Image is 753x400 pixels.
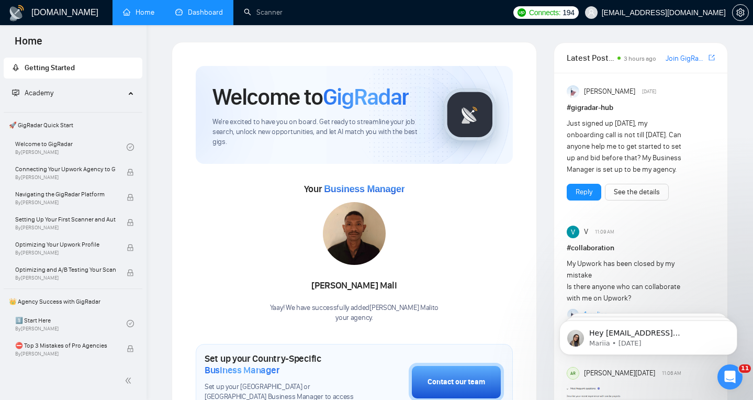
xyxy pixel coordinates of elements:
iframe: Intercom live chat [717,364,743,390]
span: By [PERSON_NAME] [15,275,116,281]
span: lock [127,219,134,226]
span: check-circle [127,143,134,151]
span: lock [127,194,134,201]
span: [DATE] [642,87,656,96]
span: 🚀 GigRadar Quick Start [5,115,141,136]
img: 1701686514118-dllhost_5AEBKQwde7.png [323,202,386,265]
span: lock [127,169,134,176]
span: Your [304,183,405,195]
a: dashboardDashboard [175,8,223,17]
div: My Upwork has been closed by my mistake Is there anyone who can collaborate with me on Upwork? [567,258,685,304]
span: Setting Up Your First Scanner and Auto-Bidder [15,214,116,225]
span: By [PERSON_NAME] [15,250,116,256]
img: Anisuzzaman Khan [567,85,579,98]
span: Home [6,34,51,55]
div: Contact our team [428,376,485,388]
a: Reply [576,186,592,198]
img: logo [8,5,25,21]
h1: # gigradar-hub [567,102,715,114]
img: gigradar-logo.png [444,88,496,141]
span: Academy [25,88,53,97]
li: Getting Started [4,58,142,79]
span: check-circle [127,320,134,327]
div: [PERSON_NAME] Mali [270,277,439,295]
div: AR [567,368,579,379]
span: lock [127,345,134,352]
img: upwork-logo.png [518,8,526,17]
button: See the details [605,184,669,201]
a: 1️⃣ Start HereBy[PERSON_NAME] [15,312,127,335]
span: Navigating the GigRadar Platform [15,189,116,199]
button: setting [732,4,749,21]
span: 3 hours ago [624,55,656,62]
span: double-left [125,375,135,386]
span: Getting Started [25,63,75,72]
span: Optimizing Your Upwork Profile [15,239,116,250]
span: V [584,226,588,238]
span: By [PERSON_NAME] [15,199,116,206]
span: Business Manager [205,364,279,376]
span: Connects: [529,7,560,18]
img: V [567,226,579,238]
span: By [PERSON_NAME] [15,174,116,181]
span: By [PERSON_NAME] [15,351,116,357]
div: Just signed up [DATE], my onboarding call is not till [DATE]. Can anyone help me to get started t... [567,118,685,175]
h1: Set up your Country-Specific [205,353,356,376]
span: Business Manager [324,184,404,194]
a: Join GigRadar Slack Community [666,53,706,64]
span: GigRadar [323,83,409,111]
span: lock [127,244,134,251]
span: 👑 Agency Success with GigRadar [5,291,141,312]
span: [PERSON_NAME] [584,86,635,97]
a: Welcome to GigRadarBy[PERSON_NAME] [15,136,127,159]
span: 11 [739,364,751,373]
h1: # collaboration [567,242,715,254]
span: Connecting Your Upwork Agency to GigRadar [15,164,116,174]
h1: Welcome to [212,83,409,111]
span: By [PERSON_NAME] [15,225,116,231]
span: Academy [12,88,53,97]
span: lock [127,269,134,276]
span: [PERSON_NAME][DATE] [584,368,655,379]
span: 11:06 AM [662,369,681,378]
a: searchScanner [244,8,283,17]
a: setting [732,8,749,17]
span: export [709,53,715,62]
span: ⛔ Top 3 Mistakes of Pro Agencies [15,340,116,351]
span: Latest Posts from the GigRadar Community [567,51,614,64]
a: See the details [614,186,660,198]
span: user [588,9,595,16]
span: 194 [563,7,574,18]
span: rocket [12,64,19,71]
iframe: Intercom notifications message [544,298,753,372]
span: fund-projection-screen [12,89,19,96]
span: We're excited to have you on board. Get ready to streamline your job search, unlock new opportuni... [212,117,427,147]
a: homeHome [123,8,154,17]
div: Yaay! We have successfully added [PERSON_NAME] Mali to [270,303,439,323]
button: Reply [567,184,601,201]
span: Optimizing and A/B Testing Your Scanner for Better Results [15,264,116,275]
span: 11:09 AM [595,227,614,237]
a: export [709,53,715,63]
p: your agency . [270,313,439,323]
